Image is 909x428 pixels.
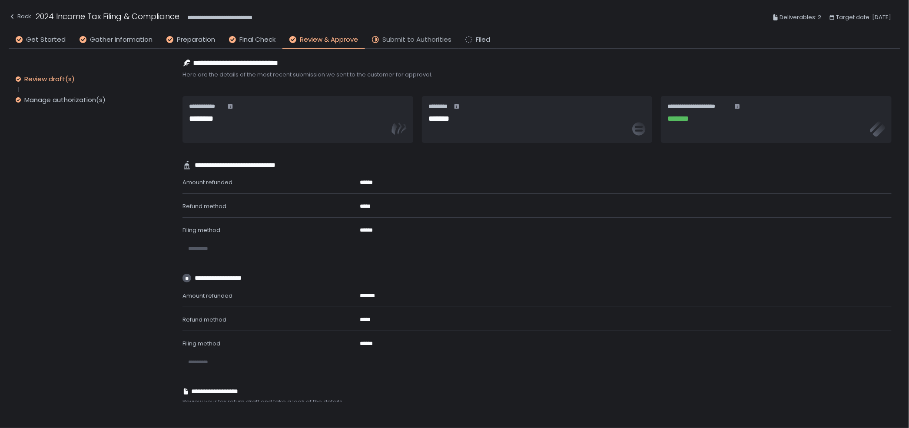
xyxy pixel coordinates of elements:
span: Filing method [182,226,220,234]
span: Review your tax return draft and take a look at the details [182,398,892,406]
span: Refund method [182,315,226,324]
span: Gather Information [90,35,153,45]
span: Deliverables: 2 [780,12,822,23]
span: Preparation [177,35,215,45]
div: Back [9,11,31,22]
span: Refund method [182,202,226,210]
span: Filing method [182,339,220,348]
div: Manage authorization(s) [24,96,106,104]
span: Target date: [DATE] [836,12,892,23]
h1: 2024 Income Tax Filing & Compliance [36,10,179,22]
span: Amount refunded [182,292,232,300]
span: Get Started [26,35,66,45]
div: Review draft(s) [24,75,75,83]
button: Back [9,10,31,25]
span: Filed [476,35,490,45]
span: Final Check [239,35,275,45]
span: Here are the details of the most recent submission we sent to the customer for approval. [182,71,892,79]
span: Submit to Authorities [382,35,451,45]
span: Amount refunded [182,178,232,186]
span: Review & Approve [300,35,358,45]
